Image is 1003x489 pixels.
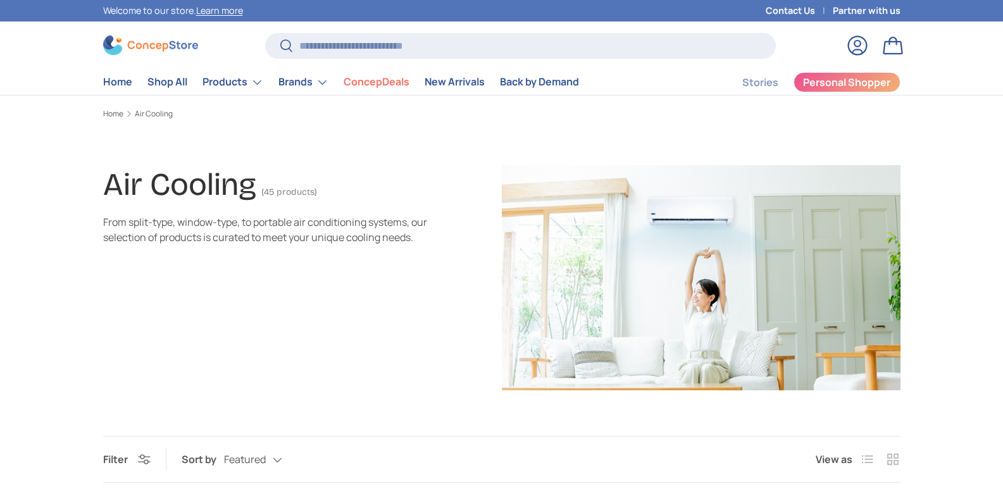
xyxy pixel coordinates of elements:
nav: Primary [103,70,579,95]
a: New Arrivals [425,70,485,94]
button: Filter [103,452,151,466]
a: ConcepDeals [344,70,409,94]
img: Air Cooling | ConcepStore [502,165,900,390]
nav: Secondary [712,70,900,95]
a: Back by Demand [500,70,579,94]
h1: Air Cooling [103,166,256,203]
img: ConcepStore [103,35,198,55]
a: Learn more [196,4,243,16]
span: Featured [224,454,266,466]
span: View as [816,452,852,467]
a: Personal Shopper [794,72,900,92]
span: (45 products) [261,187,317,197]
p: Welcome to our store. [103,4,243,18]
a: Air Cooling [135,110,173,118]
a: Home [103,110,123,118]
div: From split-type, window-type, to portable air conditioning systems, our selection of products is ... [103,214,431,245]
a: Contact Us [766,4,833,18]
nav: Breadcrumbs [103,108,900,120]
span: Filter [103,452,128,466]
a: Stories [742,70,778,95]
a: Partner with us [833,4,900,18]
a: Shop All [147,70,187,94]
summary: Brands [271,70,336,95]
a: Home [103,70,132,94]
summary: Products [195,70,271,95]
label: Sort by [182,452,224,467]
a: Brands [278,70,328,95]
span: Personal Shopper [803,77,890,87]
a: Products [202,70,263,95]
button: Featured [224,449,308,471]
